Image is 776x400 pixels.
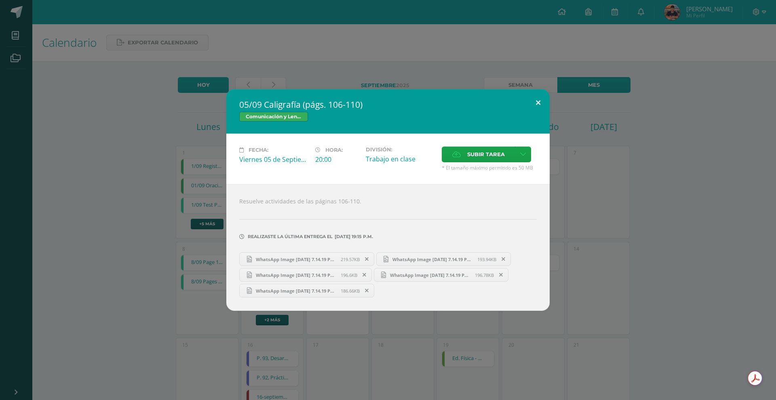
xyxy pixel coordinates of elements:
[341,272,357,278] span: 196.6KB
[442,164,537,171] span: * El tamaño máximo permitido es 50 MB
[239,99,537,110] h2: 05/09 Caligrafía (págs. 106-110)
[239,252,374,266] a: WhatsApp Image [DATE] 7.14.19 PM (1).jpeg 219.57KB
[239,284,374,297] a: WhatsApp Image [DATE] 7.14.19 PM.jpeg 186.66KB
[358,270,371,279] span: Remover entrega
[386,272,475,278] span: WhatsApp Image [DATE] 7.14.19 PM (4).jpeg
[315,155,359,164] div: 20:00
[494,270,508,279] span: Remover entrega
[341,256,360,262] span: 219.57KB
[360,255,374,264] span: Remover entrega
[252,288,341,294] span: WhatsApp Image [DATE] 7.14.19 PM.jpeg
[497,255,510,264] span: Remover entrega
[249,147,268,153] span: Fecha:
[248,234,333,239] span: Realizaste la última entrega el
[325,147,343,153] span: Hora:
[360,286,374,295] span: Remover entrega
[376,252,511,266] a: WhatsApp Image [DATE] 7.14.19 PM (3).jpeg 193.94KB
[252,272,341,278] span: WhatsApp Image [DATE] 7.14.19 PM (2).jpeg
[239,112,308,121] span: Comunicación y Lenguaje
[341,288,360,294] span: 186.66KB
[388,256,477,262] span: WhatsApp Image [DATE] 7.14.19 PM (3).jpeg
[226,184,550,311] div: Resuelve actividades de las páginas 106-110.
[475,272,494,278] span: 196.78KB
[374,268,509,282] a: WhatsApp Image [DATE] 7.14.19 PM (4).jpeg 196.78KB
[366,155,435,163] div: Trabajo en clase
[366,147,435,153] label: División:
[239,268,372,282] a: WhatsApp Image [DATE] 7.14.19 PM (2).jpeg 196.6KB
[239,155,309,164] div: Viernes 05 de Septiembre
[467,147,505,162] span: Subir tarea
[477,256,496,262] span: 193.94KB
[252,256,341,262] span: WhatsApp Image [DATE] 7.14.19 PM (1).jpeg
[527,89,550,117] button: Close (Esc)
